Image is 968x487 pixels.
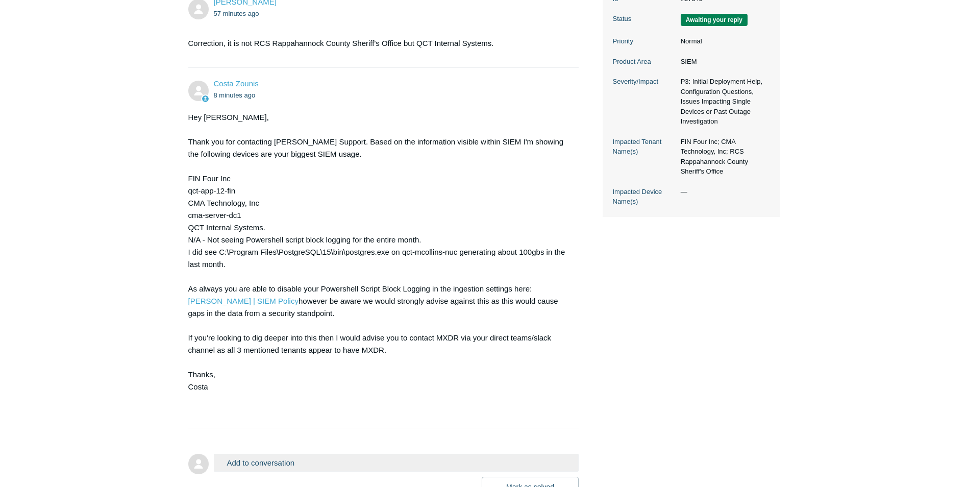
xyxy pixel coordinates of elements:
[613,137,676,157] dt: Impacted Tenant Name(s)
[681,14,748,26] span: We are waiting for you to respond
[214,91,256,99] time: 09/02/2025, 13:30
[188,111,569,418] div: Hey [PERSON_NAME], Thank you for contacting [PERSON_NAME] Support. Based on the information visib...
[613,57,676,67] dt: Product Area
[214,79,259,88] a: Costa Zounis
[613,14,676,24] dt: Status
[188,37,569,50] p: Correction, it is not RCS Rappahannock County Sheriff's Office but QCT Internal Systems.
[613,77,676,87] dt: Severity/Impact
[214,10,259,17] time: 09/02/2025, 12:42
[613,36,676,46] dt: Priority
[613,187,676,207] dt: Impacted Device Name(s)
[214,454,579,472] button: Add to conversation
[676,187,770,197] dd: —
[676,77,770,127] dd: P3: Initial Deployment Help, Configuration Questions, Issues Impacting Single Devices or Past Out...
[188,297,299,305] a: [PERSON_NAME] | SIEM Policy
[676,57,770,67] dd: SIEM
[676,36,770,46] dd: Normal
[676,137,770,177] dd: FIN Four Inc; CMA Technology, Inc; RCS Rappahannock County Sheriff's Office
